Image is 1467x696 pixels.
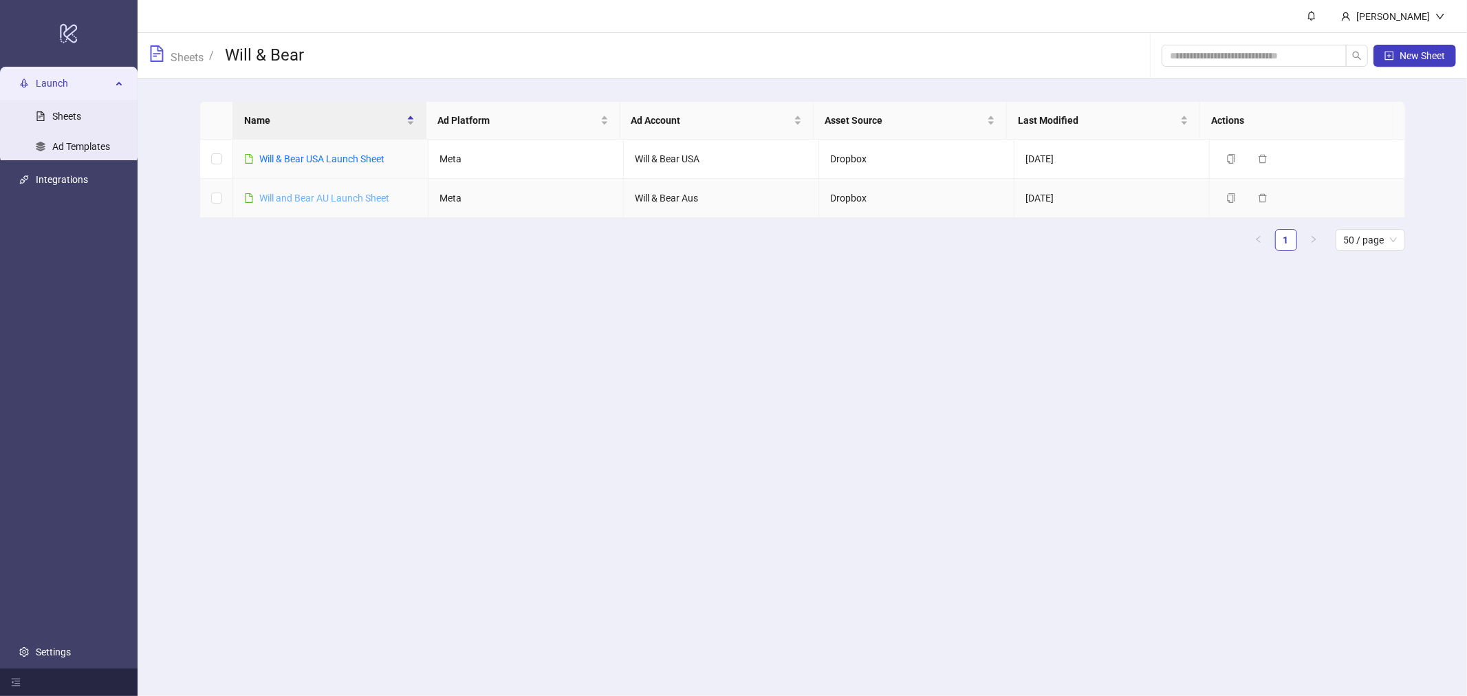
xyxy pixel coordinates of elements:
span: bell [1307,11,1316,21]
li: / [209,45,214,67]
td: Meta [428,179,624,218]
li: Previous Page [1248,229,1270,251]
span: file [244,154,254,164]
span: down [1435,12,1445,21]
span: file [244,193,254,203]
div: Page Size [1336,229,1405,251]
span: rocket [19,78,29,88]
span: Ad Platform [437,113,597,128]
span: 50 / page [1344,230,1397,250]
th: Asset Source [814,102,1007,140]
a: Will & Bear USA Launch Sheet [259,153,384,164]
span: Name [244,113,404,128]
span: delete [1258,154,1268,164]
span: file-text [149,45,165,62]
li: Next Page [1303,229,1325,251]
li: 1 [1275,229,1297,251]
td: Meta [428,140,624,179]
span: left [1254,235,1263,243]
span: plus-square [1384,51,1394,61]
span: Launch [36,69,111,97]
td: [DATE] [1014,179,1210,218]
td: Will & Bear Aus [624,179,819,218]
a: Sheets [168,49,206,64]
button: New Sheet [1373,45,1456,67]
th: Actions [1200,102,1393,140]
td: [DATE] [1014,140,1210,179]
a: Ad Templates [52,141,110,152]
td: Dropbox [819,179,1014,218]
div: [PERSON_NAME] [1351,9,1435,24]
span: right [1310,235,1318,243]
span: menu-fold [11,677,21,687]
span: delete [1258,193,1268,203]
span: Asset Source [825,113,984,128]
a: Settings [36,646,71,657]
th: Last Modified [1007,102,1200,140]
span: search [1352,51,1362,61]
span: Ad Account [631,113,791,128]
span: copy [1226,193,1236,203]
span: user [1341,12,1351,21]
a: Integrations [36,174,88,185]
a: Will and Bear AU Launch Sheet [259,193,389,204]
th: Ad Account [620,102,814,140]
span: New Sheet [1400,50,1445,61]
span: copy [1226,154,1236,164]
td: Dropbox [819,140,1014,179]
button: right [1303,229,1325,251]
button: left [1248,229,1270,251]
td: Will & Bear USA [624,140,819,179]
h3: Will & Bear [225,45,304,67]
th: Ad Platform [426,102,620,140]
a: 1 [1276,230,1296,250]
th: Name [233,102,426,140]
span: Last Modified [1018,113,1177,128]
a: Sheets [52,111,81,122]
